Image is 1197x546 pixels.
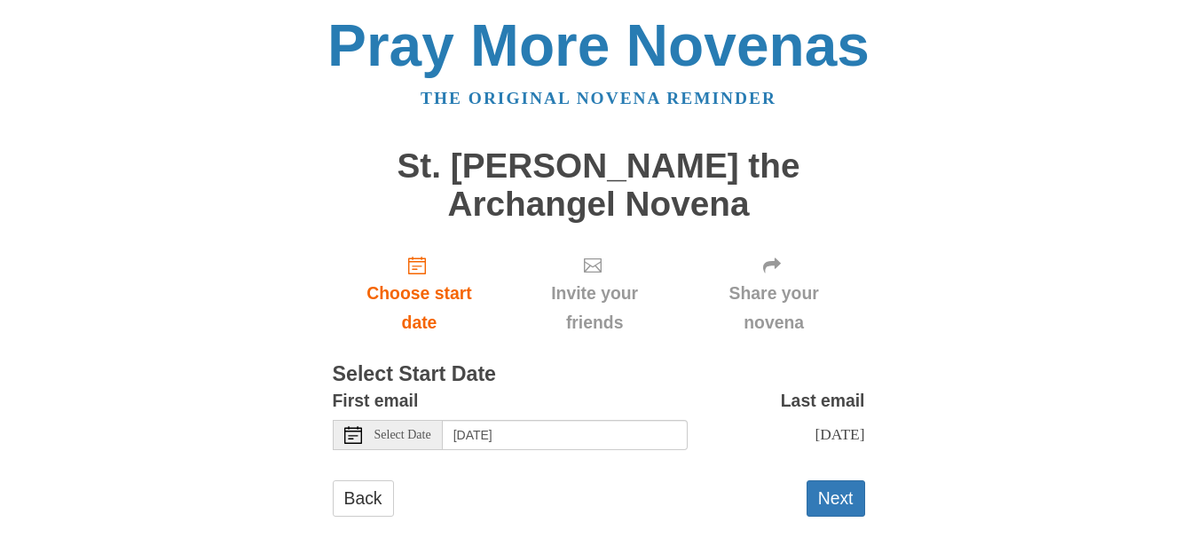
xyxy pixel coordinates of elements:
span: Share your novena [701,279,847,337]
h3: Select Start Date [333,363,865,386]
a: Pray More Novenas [327,12,870,78]
label: Last email [781,386,865,415]
span: Choose start date [350,279,489,337]
button: Next [807,480,865,517]
div: Click "Next" to confirm your start date first. [683,241,865,346]
span: [DATE] [815,425,864,443]
a: The original novena reminder [421,89,776,107]
div: Click "Next" to confirm your start date first. [506,241,682,346]
a: Choose start date [333,241,507,346]
a: Back [333,480,394,517]
h1: St. [PERSON_NAME] the Archangel Novena [333,147,865,223]
span: Select Date [374,429,431,441]
span: Invite your friends [524,279,665,337]
label: First email [333,386,419,415]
